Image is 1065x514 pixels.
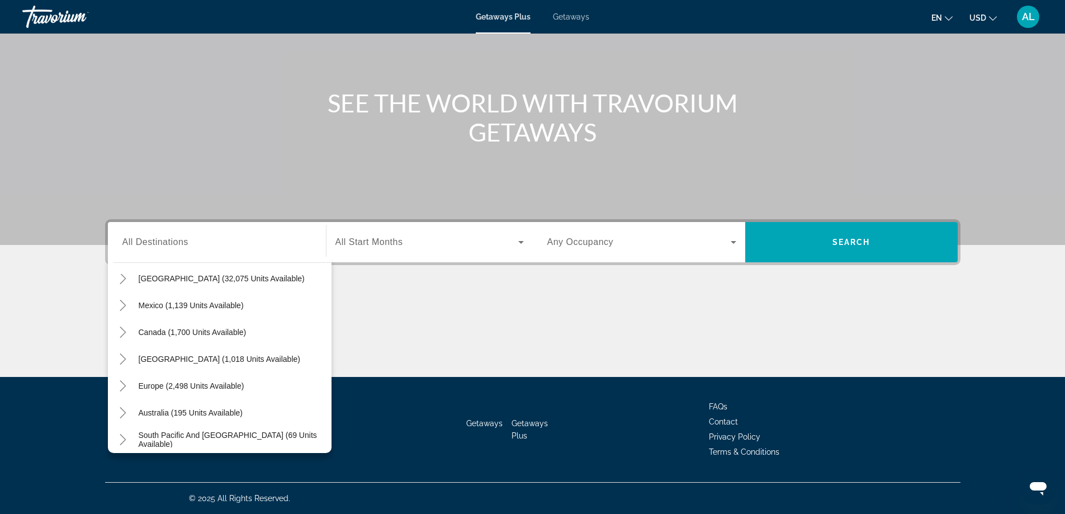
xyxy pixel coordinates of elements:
[133,349,306,369] button: [GEOGRAPHIC_DATA] (1,018 units available)
[745,222,958,262] button: Search
[139,408,243,417] span: Australia (195 units available)
[113,323,133,342] button: Toggle Canada (1,700 units available)
[113,269,133,289] button: Toggle United States (32,075 units available)
[133,430,332,450] button: South Pacific and [GEOGRAPHIC_DATA] (69 units available)
[113,296,133,315] button: Toggle Mexico (1,139 units available)
[466,419,503,428] a: Getaways
[113,430,133,450] button: Toggle South Pacific and Oceania (69 units available)
[709,417,738,426] a: Contact
[133,268,310,289] button: [GEOGRAPHIC_DATA] (32,075 units available)
[108,222,958,262] div: Search widget
[133,295,249,315] button: Mexico (1,139 units available)
[709,432,760,441] a: Privacy Policy
[512,419,548,440] a: Getaways Plus
[139,355,300,364] span: [GEOGRAPHIC_DATA] (1,018 units available)
[133,403,249,423] button: Australia (195 units available)
[969,13,986,22] span: USD
[189,494,290,503] span: © 2025 All Rights Reserved.
[113,350,133,369] button: Toggle Caribbean & Atlantic Islands (1,018 units available)
[122,237,188,247] span: All Destinations
[139,381,244,390] span: Europe (2,498 units available)
[113,376,133,396] button: Toggle Europe (2,498 units available)
[553,12,589,21] a: Getaways
[335,237,403,247] span: All Start Months
[133,376,250,396] button: Europe (2,498 units available)
[139,328,247,337] span: Canada (1,700 units available)
[1014,5,1043,29] button: User Menu
[1020,469,1056,505] iframe: Button to launch messaging window
[476,12,531,21] a: Getaways Plus
[323,88,742,147] h1: SEE THE WORLD WITH TRAVORIUM GETAWAYS
[709,447,779,456] a: Terms & Conditions
[931,10,953,26] button: Change language
[547,237,614,247] span: Any Occupancy
[139,274,305,283] span: [GEOGRAPHIC_DATA] (32,075 units available)
[969,10,997,26] button: Change currency
[709,402,727,411] a: FAQs
[139,431,326,449] span: South Pacific and [GEOGRAPHIC_DATA] (69 units available)
[133,322,252,342] button: Canada (1,700 units available)
[139,301,244,310] span: Mexico (1,139 units available)
[113,403,133,423] button: Toggle Australia (195 units available)
[832,238,870,247] span: Search
[931,13,942,22] span: en
[22,2,134,31] a: Travorium
[1022,11,1035,22] span: AL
